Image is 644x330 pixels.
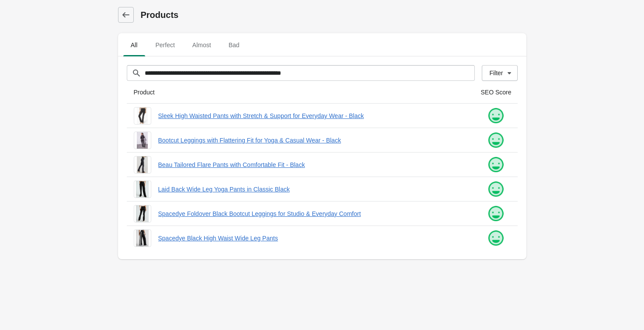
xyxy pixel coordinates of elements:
img: happy.png [487,156,505,174]
button: Almost [184,34,220,56]
a: Beau Tailored Flare Pants with Comfortable Fit - Black [158,160,467,169]
button: Perfect [147,34,184,56]
img: happy.png [487,229,505,247]
th: Product [127,81,474,104]
a: Spacedye Black High Waist Wide Leg Pants [158,234,467,243]
button: Bad [220,34,248,56]
th: SEO Score [474,81,518,104]
h1: Products [141,9,526,21]
img: happy.png [487,181,505,198]
img: happy.png [487,132,505,149]
img: happy.png [487,205,505,222]
span: All [123,37,145,53]
span: Bad [222,37,247,53]
a: Bootcut Leggings with Flattering Fit for Yoga & Casual Wear - Black [158,136,467,145]
a: Spacedye Foldover Black Bootcut Leggings for Studio & Everyday Comfort [158,209,467,218]
span: Almost [185,37,218,53]
span: Perfect [149,37,182,53]
a: Sleek High Waisted Pants with Stretch & Support for Everyday Wear - Black [158,111,467,120]
div: Filter [489,69,503,76]
a: Laid Back Wide Leg Yoga Pants in Classic Black [158,185,467,194]
button: All [122,34,147,56]
img: happy.png [487,107,505,125]
button: Filter [482,65,517,81]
